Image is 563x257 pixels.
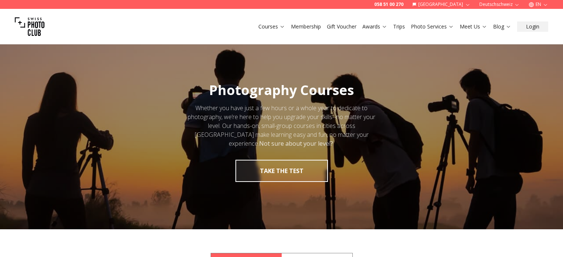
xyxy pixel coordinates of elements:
[288,21,324,32] button: Membership
[181,104,382,148] div: Whether you have just a few hours or a whole year to dedicate to photography, we’re here to help ...
[390,21,408,32] button: Trips
[493,23,511,30] a: Blog
[324,21,359,32] button: Gift Voucher
[490,21,514,32] button: Blog
[259,139,333,148] strong: Not sure about your level?
[517,21,548,32] button: Login
[460,23,487,30] a: Meet Us
[408,21,457,32] button: Photo Services
[393,23,405,30] a: Trips
[457,21,490,32] button: Meet Us
[15,12,44,41] img: Swiss photo club
[209,81,354,99] span: Photography Courses
[291,23,321,30] a: Membership
[359,21,390,32] button: Awards
[258,23,285,30] a: Courses
[374,1,403,7] a: 058 51 00 270
[327,23,356,30] a: Gift Voucher
[362,23,387,30] a: Awards
[235,160,328,182] button: take the test
[255,21,288,32] button: Courses
[411,23,454,30] a: Photo Services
